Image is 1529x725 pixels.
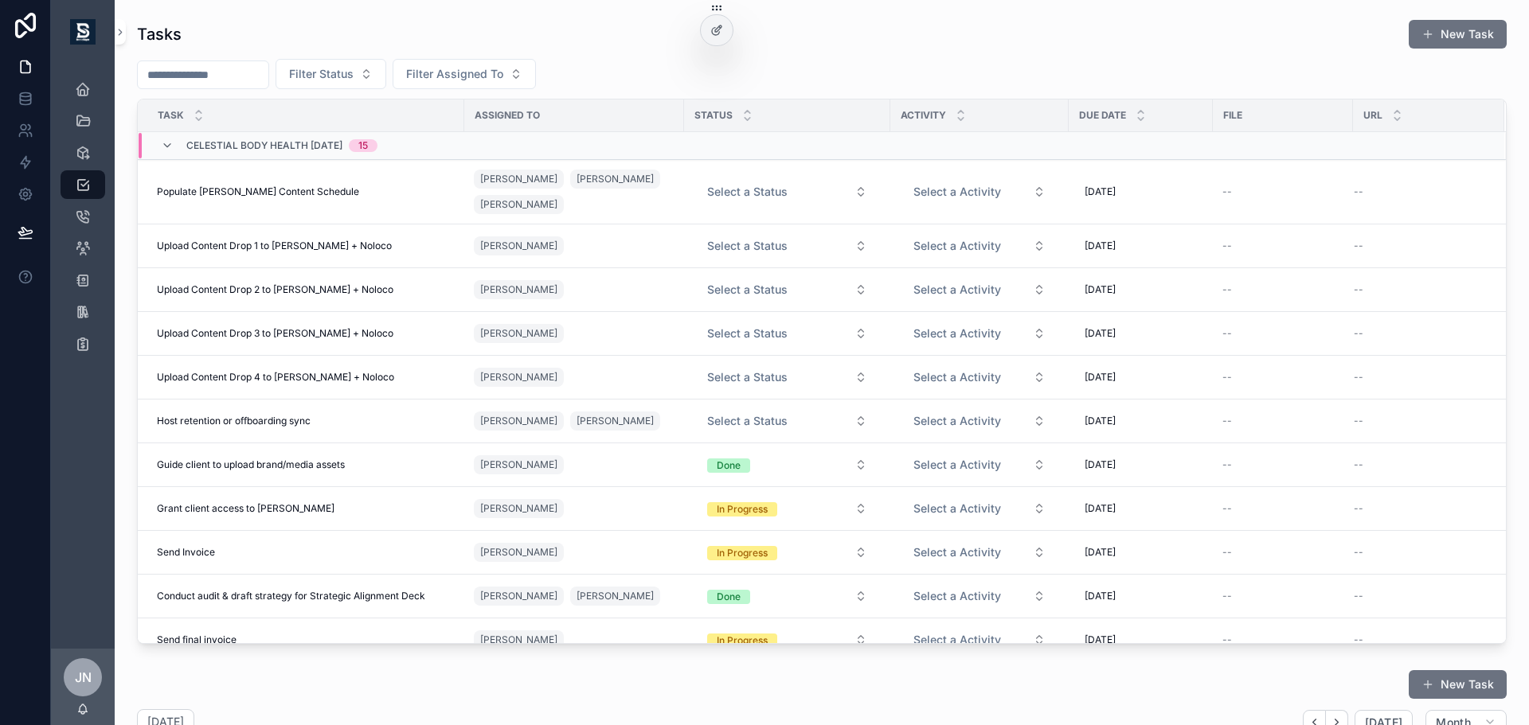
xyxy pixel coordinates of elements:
a: [PERSON_NAME] [474,587,564,606]
span: Select a Activity [913,413,1001,429]
span: Assigned To [475,109,540,122]
button: Select Button [694,450,880,479]
button: Select Button [901,232,1058,260]
span: Upload Content Drop 1 to [PERSON_NAME] + Noloco [157,240,392,252]
span: -- [1354,502,1363,515]
button: Select Button [901,319,1058,348]
button: Select Button [694,232,880,260]
button: Select Button [694,494,880,523]
button: Select Button [393,59,536,89]
span: Select a Status [707,325,788,341]
span: -- [1222,633,1232,646]
span: Select a Activity [913,588,1001,604]
button: Select Button [901,494,1058,523]
a: [PERSON_NAME] [474,630,564,649]
div: 15 [358,139,368,152]
a: [PERSON_NAME] [474,236,564,255]
a: [PERSON_NAME] [474,499,564,518]
span: [DATE] [1085,458,1116,471]
span: [PERSON_NAME] [480,371,557,384]
h1: Tasks [137,23,182,45]
button: Select Button [694,177,880,206]
span: [PERSON_NAME] [480,633,557,646]
span: [DATE] [1085,546,1116,559]
button: Select Button [901,363,1058,392]
span: -- [1222,240,1232,252]
span: Grant client access to [PERSON_NAME] [157,502,334,515]
span: Task [158,109,184,122]
span: -- [1354,633,1363,646]
span: Select a Status [707,413,788,429]
span: -- [1354,327,1363,340]
button: Select Button [901,450,1058,479]
span: [PERSON_NAME] [577,173,654,185]
span: Select a Activity [913,238,1001,254]
span: Select a Activity [913,325,1001,341]
span: -- [1354,240,1363,252]
span: -- [1354,415,1363,427]
span: [DATE] [1085,415,1116,427]
span: [DATE] [1085,590,1116,602]
a: [PERSON_NAME] [474,411,564,431]
span: -- [1354,546,1363,559]
span: Due Date [1079,109,1126,122]
button: Select Button [901,407,1058,435]
a: [PERSON_NAME] [474,170,564,189]
a: [PERSON_NAME] [474,543,564,562]
button: New Task [1409,670,1507,699]
span: Upload Content Drop 3 to [PERSON_NAME] + Noloco [157,327,393,340]
span: Select a Activity [913,632,1001,648]
span: JN [75,668,92,687]
span: [PERSON_NAME] [480,458,557,471]
span: Select a Status [707,282,788,298]
a: [PERSON_NAME] [474,368,564,387]
button: Select Button [694,407,880,435]
button: Select Button [901,626,1058,654]
span: -- [1222,371,1232,384]
span: -- [1222,415,1232,427]
span: Conduct audit & draft strategy for Strategic Alignment Deck [157,590,425,602]
span: Select a Status [707,369,788,385]
span: Activity [901,109,946,122]
a: [PERSON_NAME] [570,587,660,606]
span: [PERSON_NAME] [480,415,557,427]
span: [DATE] [1085,633,1116,646]
button: Select Button [694,626,880,654]
div: In Progress [717,633,768,648]
span: -- [1222,546,1232,559]
span: -- [1222,327,1232,340]
span: Filter Assigned To [406,66,503,82]
span: -- [1354,590,1363,602]
span: Send Invoice [157,546,215,559]
button: Select Button [901,275,1058,304]
span: [PERSON_NAME] [480,240,557,252]
a: [PERSON_NAME] [474,280,564,299]
span: Host retention or offboarding sync [157,415,311,427]
span: -- [1354,185,1363,198]
button: Select Button [694,319,880,348]
span: Populate [PERSON_NAME] Content Schedule [157,185,359,198]
span: -- [1354,371,1363,384]
span: [PERSON_NAME] [480,283,557,296]
button: Select Button [901,582,1058,610]
a: [PERSON_NAME] [570,170,660,189]
span: [DATE] [1085,502,1116,515]
span: [PERSON_NAME] [480,173,557,185]
div: Done [717,590,741,604]
a: [PERSON_NAME] [474,324,564,343]
span: [PERSON_NAME] [480,198,557,211]
span: -- [1222,458,1232,471]
div: In Progress [717,546,768,560]
button: Select Button [901,177,1058,206]
img: App logo [70,19,96,45]
span: Select a Status [707,238,788,254]
span: -- [1354,283,1363,296]
span: Filter Status [289,66,354,82]
button: Select Button [901,538,1058,567]
button: New Task [1409,20,1507,49]
span: [PERSON_NAME] [577,415,654,427]
span: [PERSON_NAME] [480,502,557,515]
span: [PERSON_NAME] [577,590,654,602]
